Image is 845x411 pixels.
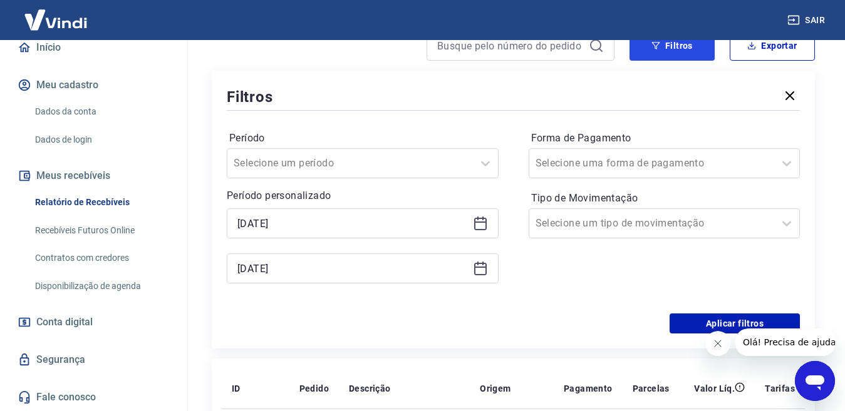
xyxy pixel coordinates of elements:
[30,99,172,124] a: Dados da conta
[15,71,172,99] button: Meu cadastro
[227,188,499,203] p: Período personalizado
[30,245,172,271] a: Contratos com credores
[15,308,172,336] a: Conta digital
[705,331,730,356] iframe: Fechar mensagem
[30,218,172,243] a: Recebíveis Futuros Online
[633,382,670,395] p: Parcelas
[36,313,93,331] span: Conta digital
[349,382,391,395] p: Descrição
[670,313,800,333] button: Aplicar filtros
[437,36,584,55] input: Busque pelo número do pedido
[30,273,172,299] a: Disponibilização de agenda
[480,382,511,395] p: Origem
[564,382,613,395] p: Pagamento
[630,31,715,61] button: Filtros
[531,191,798,206] label: Tipo de Movimentação
[299,382,329,395] p: Pedido
[785,9,830,32] button: Sair
[15,162,172,190] button: Meus recebíveis
[237,259,468,278] input: Data final
[694,382,735,395] p: Valor Líq.
[15,34,172,61] a: Início
[15,346,172,373] a: Segurança
[795,361,835,401] iframe: Botão para abrir a janela de mensagens
[730,31,815,61] button: Exportar
[229,131,496,146] label: Período
[227,87,273,107] h5: Filtros
[735,328,835,356] iframe: Mensagem da empresa
[765,382,795,395] p: Tarifas
[30,127,172,153] a: Dados de login
[15,383,172,411] a: Fale conosco
[8,9,105,19] span: Olá! Precisa de ajuda?
[531,131,798,146] label: Forma de Pagamento
[237,214,468,233] input: Data inicial
[232,382,241,395] p: ID
[15,1,96,39] img: Vindi
[30,190,172,215] a: Relatório de Recebíveis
